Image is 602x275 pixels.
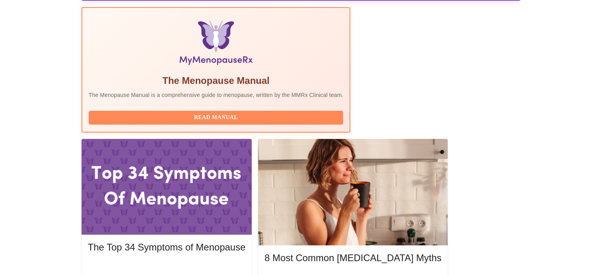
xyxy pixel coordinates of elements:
[89,74,344,87] h5: The Menopause Manual
[97,113,336,123] span: Read Manual
[88,261,245,275] button: Read More
[96,263,237,273] span: Read More
[89,91,344,99] p: The Menopause Manual is a comprehensive guide to menopause, written by the MMRx Clinical team.
[264,252,441,264] h5: 8 Most Common [MEDICAL_DATA] Myths
[89,111,344,125] button: Read Manual
[129,21,303,68] img: Menopause Manual
[88,241,245,254] h5: The Top 34 Symptoms of Menopause
[88,264,247,270] a: Read More
[89,114,346,120] a: Read Manual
